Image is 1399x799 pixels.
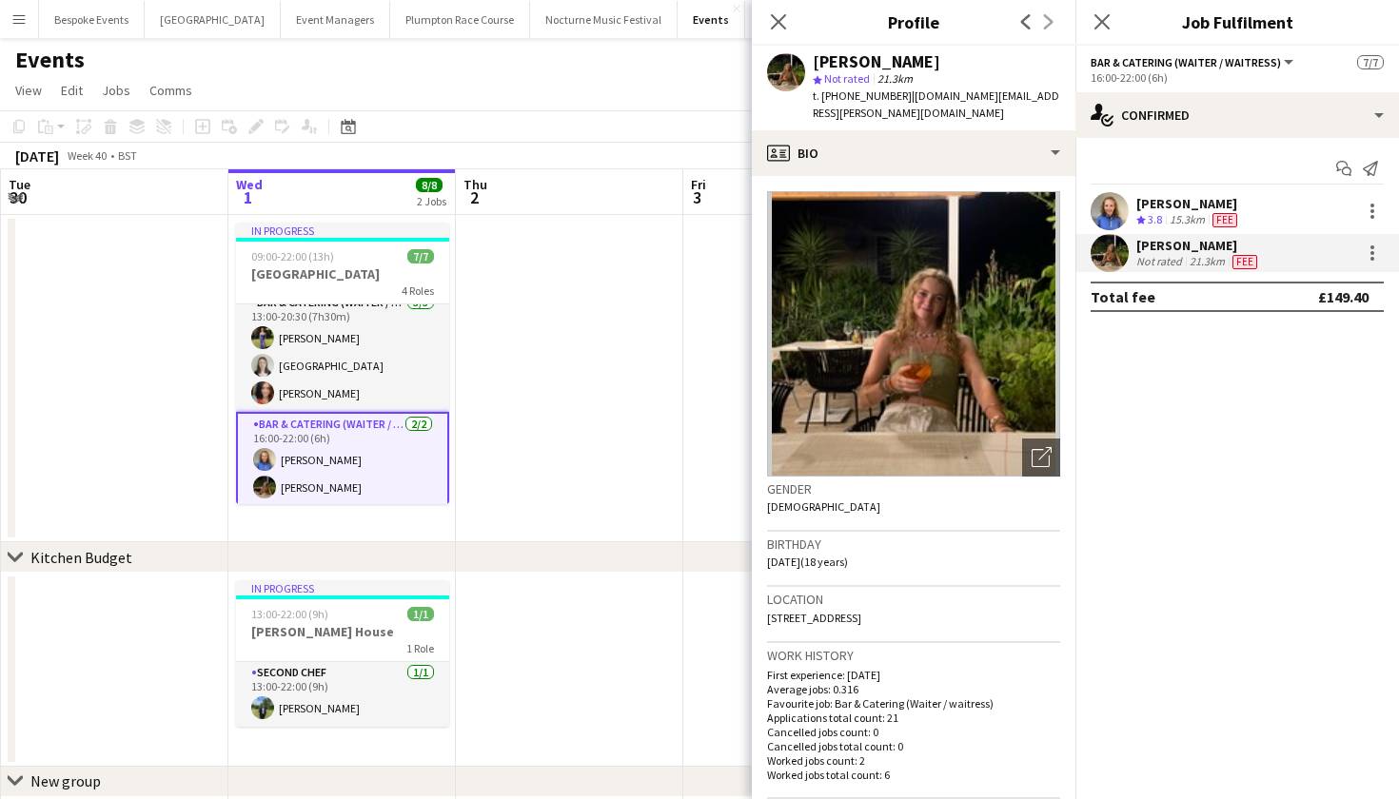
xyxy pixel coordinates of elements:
p: Average jobs: 0.316 [767,682,1060,696]
span: 09:00-22:00 (13h) [251,249,334,263]
div: In progress [236,580,449,595]
span: Edit [61,82,83,99]
div: In progress [236,223,449,238]
app-card-role: Bar & Catering (Waiter / waitress)2/216:00-22:00 (6h)[PERSON_NAME][PERSON_NAME] [236,412,449,508]
p: Worked jobs count: 2 [767,753,1060,768]
button: [GEOGRAPHIC_DATA] [145,1,281,38]
span: 21.3km [874,71,916,86]
span: Week 40 [63,148,110,163]
span: 2 [461,186,487,208]
div: Crew has different fees then in role [1229,254,1261,269]
span: Fee [1212,213,1237,227]
h3: [PERSON_NAME] House [236,623,449,640]
h3: Birthday [767,536,1060,553]
span: 8/8 [416,178,443,192]
span: Bar & Catering (Waiter / waitress) [1091,55,1281,69]
div: 16:00-22:00 (6h) [1091,70,1384,85]
div: [DATE] [15,146,59,166]
div: [PERSON_NAME] [1136,195,1241,212]
h3: [GEOGRAPHIC_DATA] [236,265,449,283]
span: Tue [9,176,30,193]
span: Not rated [824,71,870,86]
div: [PERSON_NAME] [1136,237,1261,254]
div: Crew has different fees then in role [1209,212,1241,228]
h1: Events [15,46,85,74]
span: 3 [688,186,706,208]
span: [DATE] (18 years) [767,555,848,569]
div: New group [30,771,101,790]
div: 2 Jobs [417,194,446,208]
div: Total fee [1091,287,1155,306]
a: View [8,78,49,103]
h3: Location [767,591,1060,608]
span: 1 Role [406,641,434,655]
h3: Profile [752,10,1075,34]
div: £149.40 [1318,287,1369,306]
app-card-role: Bar & Catering (Waiter / waitress)3/313:00-20:30 (7h30m)[PERSON_NAME][GEOGRAPHIC_DATA][PERSON_NAME] [236,292,449,412]
span: 13:00-22:00 (9h) [251,607,328,621]
div: Bio [752,130,1075,176]
p: Worked jobs total count: 6 [767,768,1060,782]
span: Fee [1232,255,1257,269]
button: Event Managers [281,1,390,38]
div: 21.3km [1186,254,1229,269]
button: Nocturne Music Festival [530,1,678,38]
div: Not rated [1136,254,1186,269]
span: Wed [236,176,263,193]
div: BST [118,148,137,163]
button: Plumpton Race Course [390,1,530,38]
span: t. [PHONE_NUMBER] [813,88,912,103]
p: Applications total count: 21 [767,711,1060,725]
p: First experience: [DATE] [767,668,1060,682]
img: Crew avatar or photo [767,191,1060,477]
button: Millbridge Court [745,1,853,38]
div: Confirmed [1075,92,1399,138]
app-card-role: Second Chef1/113:00-22:00 (9h)[PERSON_NAME] [236,662,449,727]
span: 7/7 [407,249,434,263]
app-job-card: In progress13:00-22:00 (9h)1/1[PERSON_NAME] House1 RoleSecond Chef1/113:00-22:00 (9h)[PERSON_NAME] [236,580,449,727]
span: View [15,82,42,99]
span: | [DOMAIN_NAME][EMAIL_ADDRESS][PERSON_NAME][DOMAIN_NAME] [813,88,1059,120]
button: Bespoke Events [39,1,145,38]
span: 4 Roles [402,283,434,298]
span: 3.8 [1148,212,1162,226]
h3: Job Fulfilment [1075,10,1399,34]
a: Edit [53,78,90,103]
span: Comms [149,82,192,99]
h3: Gender [767,480,1060,497]
div: 15.3km [1166,212,1209,228]
a: Jobs [94,78,138,103]
span: 1 [233,186,263,208]
span: Jobs [102,82,130,99]
span: 1/1 [407,607,434,621]
p: Cancelled jobs total count: 0 [767,739,1060,753]
div: Kitchen Budget [30,548,132,567]
span: [DEMOGRAPHIC_DATA] [767,499,880,514]
a: Comms [142,78,200,103]
button: Events [678,1,745,38]
span: 7/7 [1357,55,1384,69]
h3: Work history [767,647,1060,664]
span: Thu [463,176,487,193]
div: Open photos pop-in [1022,438,1060,477]
p: Cancelled jobs count: 0 [767,725,1060,739]
span: Fri [691,176,706,193]
span: [STREET_ADDRESS] [767,611,861,625]
p: Favourite job: Bar & Catering (Waiter / waitress) [767,696,1060,711]
span: 30 [6,186,30,208]
button: Bar & Catering (Waiter / waitress) [1091,55,1296,69]
app-job-card: In progress09:00-22:00 (13h)7/7[GEOGRAPHIC_DATA]4 Roles-Waiter/Waitress1/111:45-20:45 (9h)[PERSON... [236,223,449,504]
div: [PERSON_NAME] [813,53,940,70]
